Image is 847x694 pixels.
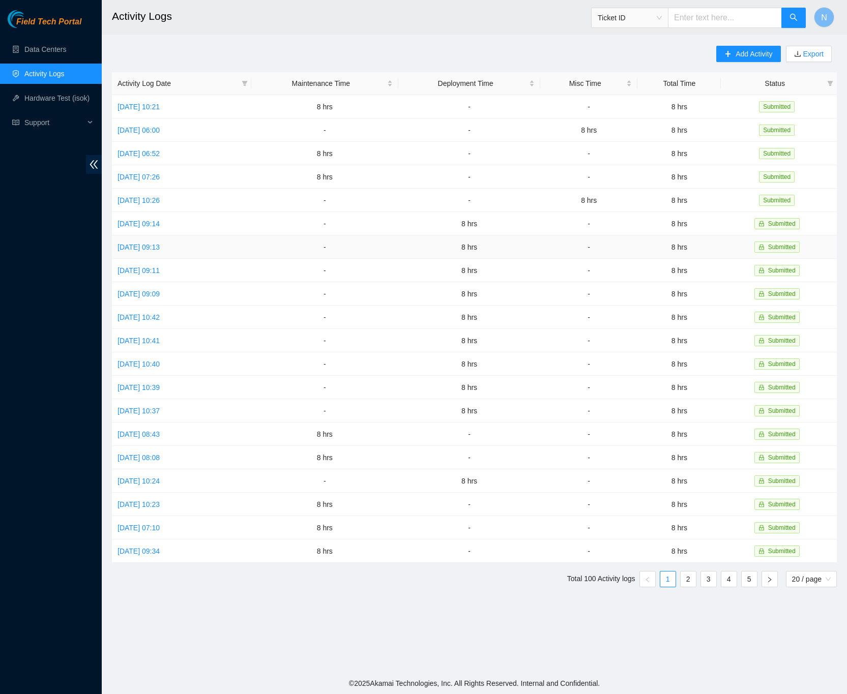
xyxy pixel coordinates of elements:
[540,165,637,189] td: -
[567,571,635,587] li: Total 100 Activity logs
[398,235,540,259] td: 8 hrs
[598,10,662,25] span: Ticket ID
[660,571,676,587] a: 1
[758,267,765,274] span: lock
[758,408,765,414] span: lock
[768,384,796,391] span: Submitted
[251,165,399,189] td: 8 hrs
[540,446,637,469] td: -
[398,399,540,423] td: 8 hrs
[700,571,717,587] li: 3
[398,423,540,446] td: -
[86,155,102,174] span: double-left
[540,235,637,259] td: -
[637,282,721,306] td: 8 hrs
[768,431,796,438] span: Submitted
[821,11,827,24] span: N
[768,337,796,344] span: Submitted
[758,244,765,250] span: lock
[251,142,399,165] td: 8 hrs
[790,13,798,23] span: search
[768,501,796,508] span: Submitted
[118,126,160,134] a: [DATE] 06:00
[251,329,399,352] td: -
[637,118,721,142] td: 8 hrs
[251,446,399,469] td: 8 hrs
[540,329,637,352] td: -
[251,189,399,212] td: -
[118,430,160,438] a: [DATE] 08:43
[118,360,160,368] a: [DATE] 10:40
[118,149,160,158] a: [DATE] 06:52
[398,469,540,493] td: 8 hrs
[540,95,637,118] td: -
[251,235,399,259] td: -
[637,446,721,469] td: 8 hrs
[758,314,765,320] span: lock
[102,673,847,694] footer: © 2025 Akamai Technologies, Inc. All Rights Reserved. Internal and Confidential.
[398,189,540,212] td: -
[118,547,160,555] a: [DATE] 09:34
[716,46,780,62] button: plusAdd Activity
[637,376,721,399] td: 8 hrs
[540,212,637,235] td: -
[118,500,160,508] a: [DATE] 10:23
[251,259,399,282] td: -
[758,384,765,390] span: lock
[758,291,765,297] span: lock
[768,454,796,461] span: Submitted
[637,95,721,118] td: 8 hrs
[660,571,676,587] li: 1
[118,78,238,89] span: Activity Log Date
[759,125,795,136] span: Submitted
[118,103,160,111] a: [DATE] 10:21
[24,70,65,78] a: Activity Logs
[758,525,765,531] span: lock
[637,142,721,165] td: 8 hrs
[637,352,721,376] td: 8 hrs
[637,469,721,493] td: 8 hrs
[741,571,757,587] li: 5
[251,539,399,563] td: 8 hrs
[768,360,796,368] span: Submitted
[742,571,757,587] a: 5
[637,516,721,539] td: 8 hrs
[398,95,540,118] td: -
[639,571,656,587] button: left
[724,50,732,58] span: plus
[398,329,540,352] td: 8 hrs
[758,501,765,507] span: lock
[398,118,540,142] td: -
[721,571,737,587] li: 4
[540,399,637,423] td: -
[637,189,721,212] td: 8 hrs
[251,376,399,399] td: -
[251,423,399,446] td: 8 hrs
[118,173,160,181] a: [DATE] 07:26
[398,142,540,165] td: -
[118,220,160,228] a: [DATE] 09:14
[637,423,721,446] td: 8 hrs
[118,524,160,532] a: [DATE] 07:10
[758,221,765,227] span: lock
[680,571,696,587] li: 2
[768,524,796,531] span: Submitted
[118,407,160,415] a: [DATE] 10:37
[721,571,737,587] a: 4
[768,220,796,227] span: Submitted
[540,189,637,212] td: 8 hrs
[781,8,806,28] button: search
[768,407,796,414] span: Submitted
[762,571,778,587] button: right
[251,212,399,235] td: -
[759,148,795,159] span: Submitted
[118,477,160,485] a: [DATE] 10:24
[758,361,765,367] span: lock
[251,118,399,142] td: -
[12,119,19,126] span: read
[8,18,81,32] a: Akamai TechnologiesField Tech Portal
[251,516,399,539] td: 8 hrs
[398,376,540,399] td: 8 hrs
[242,80,248,86] span: filter
[758,548,765,554] span: lock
